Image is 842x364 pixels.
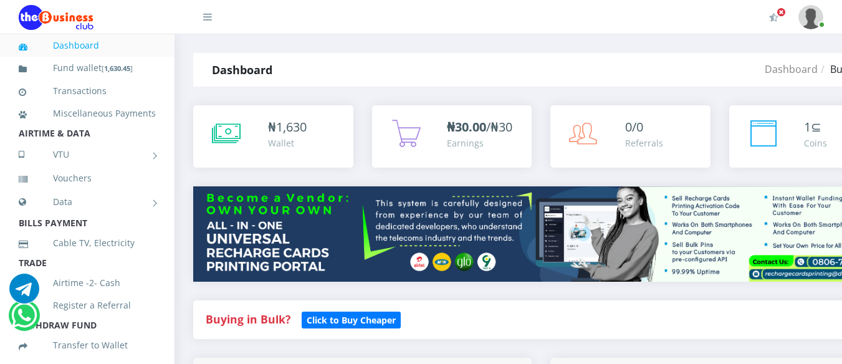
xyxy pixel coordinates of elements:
[550,105,710,168] a: 0/0 Referrals
[19,77,156,105] a: Transactions
[206,312,290,327] strong: Buying in Bulk?
[19,5,93,30] img: Logo
[447,118,486,135] b: ₦30.00
[307,314,396,326] b: Click to Buy Cheaper
[19,269,156,297] a: Airtime -2- Cash
[212,62,272,77] strong: Dashboard
[19,99,156,128] a: Miscellaneous Payments
[268,136,307,150] div: Wallet
[777,7,786,17] span: Activate Your Membership
[804,136,827,150] div: Coins
[372,105,532,168] a: ₦30.00/₦30 Earnings
[11,310,37,330] a: Chat for support
[769,12,778,22] i: Activate Your Membership
[804,118,811,135] span: 1
[19,291,156,320] a: Register a Referral
[804,118,827,136] div: ⊆
[193,105,353,168] a: ₦1,630 Wallet
[19,186,156,218] a: Data
[9,283,39,304] a: Chat for support
[104,64,130,73] b: 1,630.45
[19,139,156,170] a: VTU
[765,62,818,76] a: Dashboard
[19,331,156,360] a: Transfer to Wallet
[102,64,133,73] small: [ ]
[19,164,156,193] a: Vouchers
[447,118,512,135] span: /₦30
[625,118,643,135] span: 0/0
[447,136,512,150] div: Earnings
[302,312,401,327] a: Click to Buy Cheaper
[276,118,307,135] span: 1,630
[798,5,823,29] img: User
[19,54,156,83] a: Fund wallet[1,630.45]
[19,31,156,60] a: Dashboard
[268,118,307,136] div: ₦
[625,136,663,150] div: Referrals
[19,229,156,257] a: Cable TV, Electricity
